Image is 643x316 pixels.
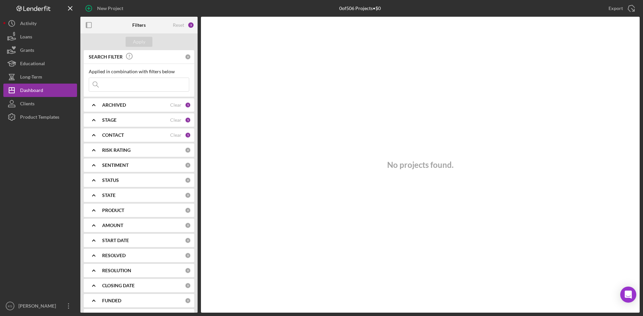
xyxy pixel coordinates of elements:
b: STATE [102,193,116,198]
div: 0 [185,54,191,60]
button: Export [602,2,640,15]
b: RESOLVED [102,253,126,258]
div: Reset [173,22,184,28]
div: Clear [170,117,182,123]
div: 0 [185,147,191,153]
button: Grants [3,43,77,57]
b: RISK RATING [102,147,131,153]
div: 0 [185,283,191,289]
button: New Project [80,2,130,15]
button: Clients [3,97,77,110]
button: Dashboard [3,84,77,97]
button: Loans [3,30,77,43]
h3: No projects found. [387,160,453,170]
div: Educational [20,57,45,72]
div: 0 [185,298,191,304]
button: Activity [3,17,77,30]
div: 0 [185,268,191,274]
div: 1 [185,102,191,108]
div: Open Intercom Messenger [620,287,636,303]
div: Clients [20,97,34,112]
b: SEARCH FILTER [89,54,123,60]
div: 1 [185,117,191,123]
div: New Project [97,2,123,15]
div: 0 [185,192,191,198]
b: START DATE [102,238,129,243]
b: Filters [132,22,146,28]
div: Product Templates [20,110,59,125]
div: Apply [133,37,145,47]
b: SENTIMENT [102,163,129,168]
div: 0 [185,222,191,228]
div: Clear [170,102,182,108]
button: Long-Term [3,70,77,84]
div: 0 [185,177,191,183]
div: 0 [185,252,191,258]
div: Dashboard [20,84,43,99]
button: Product Templates [3,110,77,124]
div: [PERSON_NAME] [17,299,60,314]
b: FUNDED [102,298,121,303]
b: CLOSING DATE [102,283,135,288]
div: 0 of 506 Projects • $0 [339,6,381,11]
div: 0 [185,237,191,243]
div: 0 [185,207,191,213]
text: KS [8,304,12,308]
button: Educational [3,57,77,70]
div: Loans [20,30,32,45]
div: 3 [188,22,194,28]
div: Grants [20,43,34,59]
div: Long-Term [20,70,42,85]
div: Export [609,2,623,15]
button: KS[PERSON_NAME] [3,299,77,313]
b: PRODUCT [102,208,124,213]
div: 1 [185,132,191,138]
div: 0 [185,162,191,168]
b: STATUS [102,178,119,183]
button: Apply [126,37,152,47]
b: STAGE [102,117,117,123]
b: ARCHIVED [102,102,126,108]
div: Applied in combination with filters below [89,69,189,74]
div: Activity [20,17,37,32]
div: Clear [170,132,182,138]
b: CONTACT [102,132,124,138]
b: RESOLUTION [102,268,131,273]
b: AMOUNT [102,223,123,228]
